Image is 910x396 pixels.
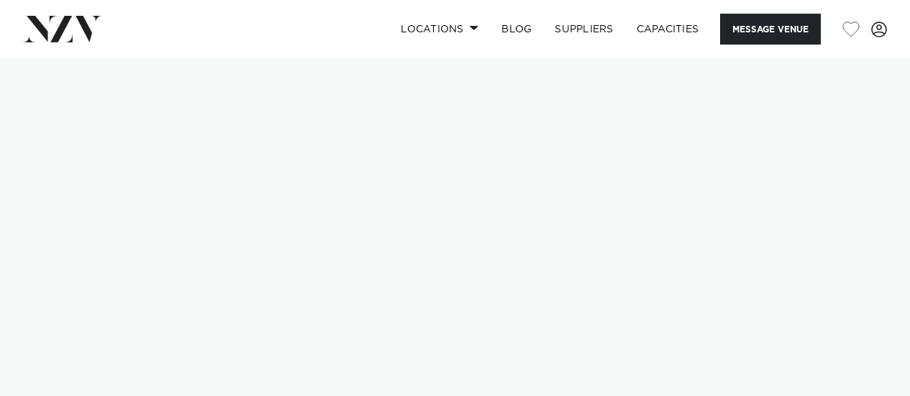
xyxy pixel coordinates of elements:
[720,14,821,45] button: Message Venue
[389,14,490,45] a: Locations
[543,14,624,45] a: SUPPLIERS
[625,14,711,45] a: Capacities
[23,16,101,42] img: nzv-logo.png
[490,14,543,45] a: BLOG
